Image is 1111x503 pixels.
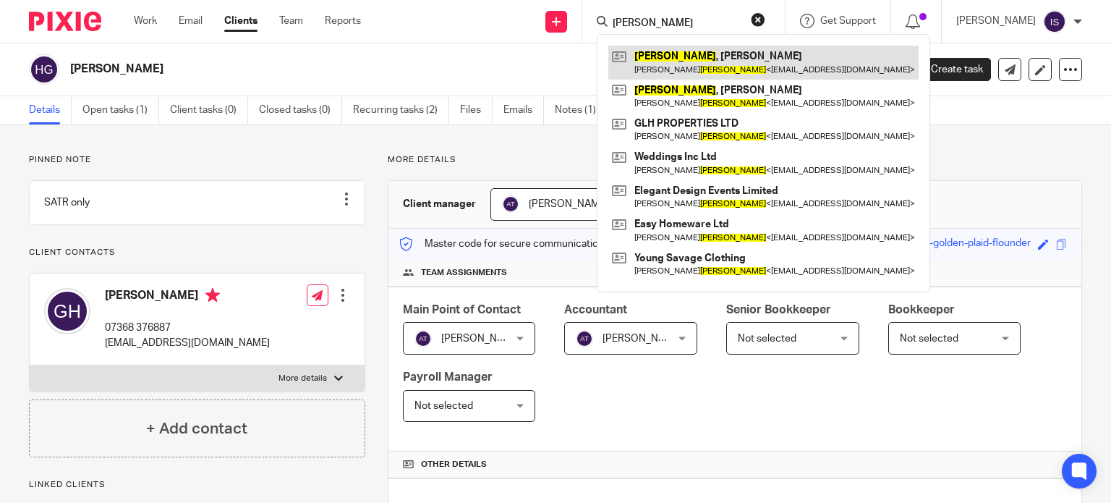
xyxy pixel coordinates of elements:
[105,336,270,350] p: [EMAIL_ADDRESS][DOMAIN_NAME]
[414,330,432,347] img: svg%3E
[460,96,493,124] a: Files
[751,12,765,27] button: Clear
[205,288,220,303] i: Primary
[738,334,796,344] span: Not selected
[1043,10,1066,33] img: svg%3E
[441,334,521,344] span: [PERSON_NAME]
[325,14,361,28] a: Reports
[134,14,157,28] a: Work
[611,17,741,30] input: Search
[29,247,365,258] p: Client contacts
[421,459,487,470] span: Other details
[29,12,101,31] img: Pixie
[82,96,159,124] a: Open tasks (1)
[399,237,649,251] p: Master code for secure communications and files
[502,195,519,213] img: svg%3E
[224,14,257,28] a: Clients
[529,199,608,209] span: [PERSON_NAME]
[403,304,521,316] span: Main Point of Contact
[29,54,59,85] img: svg%3E
[29,479,365,491] p: Linked clients
[576,330,593,347] img: svg%3E
[146,418,247,440] h4: + Add contact
[44,288,90,334] img: svg%3E
[564,304,627,316] span: Accountant
[888,304,955,316] span: Bookkeeper
[29,154,365,166] p: Pinned note
[956,14,1036,28] p: [PERSON_NAME]
[29,96,72,124] a: Details
[179,14,203,28] a: Email
[279,14,303,28] a: Team
[503,96,544,124] a: Emails
[820,16,876,26] span: Get Support
[900,334,958,344] span: Not selected
[893,236,1031,253] div: ultimate-golden-plaid-flounder
[170,96,248,124] a: Client tasks (0)
[105,288,270,306] h4: [PERSON_NAME]
[105,321,270,335] p: 07368 376887
[403,371,493,383] span: Payroll Manager
[353,96,449,124] a: Recurring tasks (2)
[555,96,608,124] a: Notes (1)
[414,401,473,411] span: Not selected
[70,62,723,77] h2: [PERSON_NAME]
[421,267,507,279] span: Team assignments
[259,96,342,124] a: Closed tasks (0)
[403,197,476,211] h3: Client manager
[907,58,991,81] a: Create task
[388,154,1082,166] p: More details
[603,334,682,344] span: [PERSON_NAME]
[278,373,327,384] p: More details
[726,304,831,316] span: Senior Bookkeeper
